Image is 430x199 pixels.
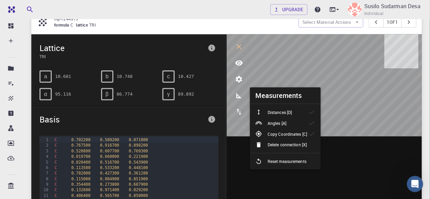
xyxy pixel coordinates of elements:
span: Lattice [39,43,205,53]
div: 9 [39,182,49,187]
span: 0.354400 [71,182,90,187]
span: C [54,182,57,187]
span: C [70,22,76,28]
div: 3 [39,148,49,154]
span: α [44,91,47,97]
p: Reset measurements [268,159,306,165]
span: C [54,177,57,181]
span: β [106,91,109,97]
span: 0.916700 [100,143,119,148]
span: 0.071800 [129,137,148,142]
span: 0.020400 [71,160,90,165]
span: 0.607700 [100,149,119,153]
span: Basis [39,114,205,125]
span: 0.898200 [129,143,148,148]
a: Upgrade [270,4,307,15]
span: 0.113500 [71,165,90,170]
span: C [54,171,57,176]
img: Susilo Sudarman Desa [348,3,362,16]
span: C [54,143,57,148]
h6: Measurements [255,90,302,101]
span: 0.520800 [71,149,90,153]
pre: 86.774 [117,88,133,100]
span: 0.406400 [71,193,90,198]
div: pager [369,17,417,28]
button: Select Material Actions [299,17,363,28]
span: C [54,193,57,198]
div: 5 [39,160,49,165]
span: C [54,149,57,153]
span: C [54,160,57,165]
span: 0.427300 [100,171,119,176]
pre: 89.892 [178,88,194,100]
span: 0.019700 [71,154,90,159]
span: 0.115000 [71,177,90,181]
span: 0.221900 [129,154,148,159]
div: 2 [39,143,49,148]
span: 0.851900 [129,177,148,181]
span: b [106,73,109,80]
span: 0.084900 [100,177,119,181]
span: a [44,73,47,80]
span: 0.850000 [129,193,148,198]
span: C [54,154,57,159]
span: 0.273800 [100,182,119,187]
span: formula [54,22,70,28]
span: γ [167,91,170,97]
span: 0.533200 [100,165,119,170]
button: 1of1 [383,17,402,28]
span: 0.702200 [71,137,90,142]
span: C [54,165,57,170]
span: 0.565700 [100,193,119,198]
span: 0.767500 [71,143,90,148]
div: 11 [39,193,49,198]
span: 0.769300 [129,149,148,153]
p: Delete connection [X] [268,142,307,148]
span: c [167,73,170,80]
span: TRI [89,22,98,28]
div: 1 [39,137,49,143]
div: 4 [39,154,49,159]
div: 6 [39,165,49,170]
button: info [205,41,219,55]
span: 0.829200 [129,187,148,192]
span: 0.132600 [71,187,90,192]
span: 0.589200 [100,137,119,142]
pre: 95.116 [55,88,71,100]
iframe: Intercom live chat [407,176,423,192]
p: Copy Coordinates [C] [268,131,307,137]
span: C [54,187,57,192]
span: C [54,137,57,142]
span: 0.448100 [129,165,148,170]
span: Individual [364,10,384,17]
div: 7 [39,170,49,176]
span: 0.660000 [100,154,119,159]
pre: 10.748 [117,70,133,82]
span: 0.516700 [100,160,119,165]
span: 0.971400 [100,187,119,192]
span: lattice [76,22,89,28]
pre: 10.427 [178,70,194,82]
p: Distances [D] [268,109,292,115]
div: 8 [39,176,49,182]
p: Angles [A] [268,120,286,126]
span: 0.543900 [129,160,148,165]
span: Support [14,5,38,11]
p: Susilo Sudarman Desa [364,2,420,10]
span: 0.687900 [129,182,148,187]
img: logo [5,6,15,13]
span: 0.361200 [129,171,148,176]
span: 0.782000 [71,171,90,176]
div: 10 [39,187,49,193]
pre: 10.681 [55,70,71,82]
span: TRI [39,53,205,60]
button: info [205,113,219,126]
